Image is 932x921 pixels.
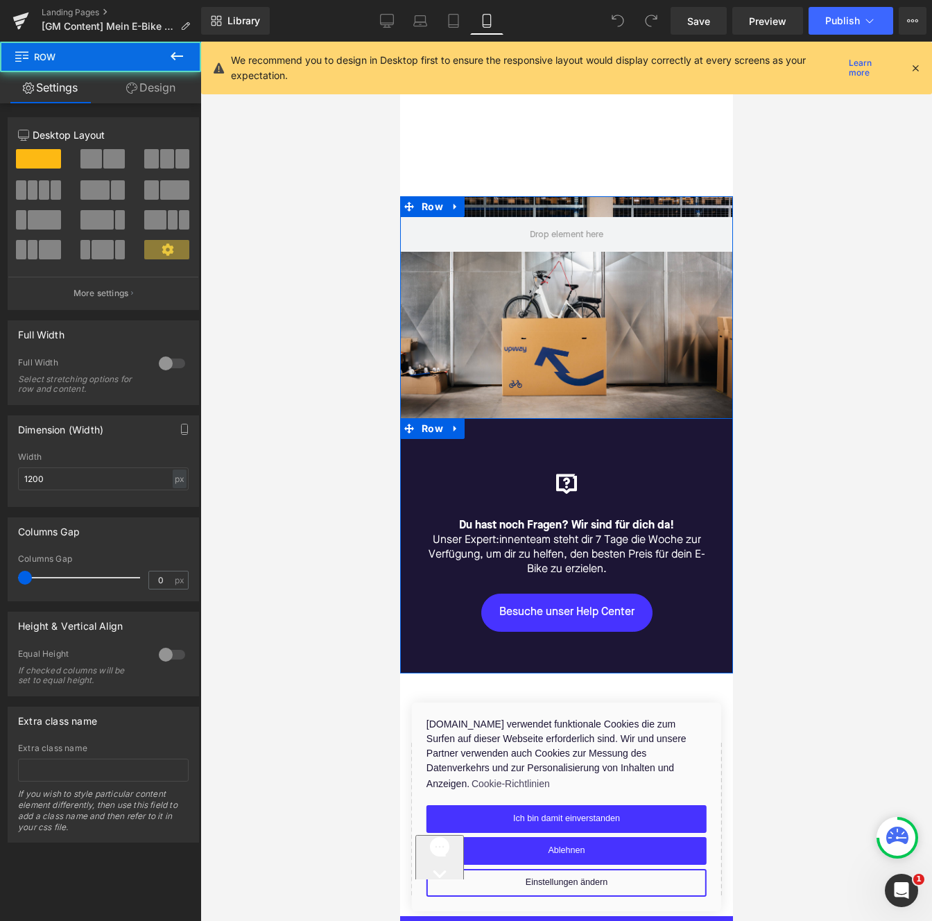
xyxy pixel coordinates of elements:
[101,72,201,103] a: Design
[46,155,64,175] a: Expand / Collapse
[825,15,860,26] span: Publish
[18,155,46,175] span: Row
[69,734,151,752] a: Cookie-Richtlinien (opens in a new tab)
[18,467,189,490] input: auto
[173,470,187,488] div: px
[12,661,321,870] div: cookie bar
[42,21,175,32] span: [GM Content] Mein E-Bike verkaufen
[18,452,189,462] div: Width
[18,416,103,436] div: Dimension (Width)
[404,7,437,35] a: Laptop
[74,287,129,300] p: More settings
[18,377,46,397] span: Row
[227,15,260,27] span: Library
[18,518,80,537] div: Columns Gap
[231,53,843,83] p: We recommend you to design in Desktop first to ensure the responsive layout would display correct...
[809,7,893,35] button: Publish
[18,321,64,341] div: Full Width
[26,764,307,791] button: Ich bin damit einverstanden
[749,14,786,28] span: Preview
[99,564,234,578] span: Besuche unser Help Center
[18,357,145,372] div: Full Width
[18,554,189,564] div: Columns Gap
[42,7,201,18] a: Landing Pages
[14,42,153,72] span: Row
[201,7,270,35] a: New Library
[885,874,918,907] iframe: Intercom live chat
[59,479,274,490] font: Du hast noch Fragen? Wir sind für dich da!
[18,375,143,394] div: Select stretching options for row and content.
[604,7,632,35] button: Undo
[18,666,143,685] div: If checked columns will be set to equal height.
[913,874,924,885] span: 1
[46,377,64,397] a: Expand / Collapse
[175,576,187,585] span: px
[732,7,803,35] a: Preview
[637,7,665,35] button: Redo
[26,795,307,823] button: Ablehnen
[18,612,123,632] div: Height & Vertical Align
[843,60,899,76] a: Learn more
[18,707,97,727] div: Extra class name
[687,14,710,28] span: Save
[26,827,307,855] button: Einstellungen ändern
[437,7,470,35] a: Tablet
[8,277,198,309] button: More settings
[18,128,189,142] p: Desktop Layout
[81,552,252,590] a: Besuche unser Help Center
[21,492,311,535] p: Unser Expert:innenteam steht dir 7 Tage die Woche zur Verfügung, um dir zu helfen, den besten Pre...
[899,7,926,35] button: More
[26,677,286,748] span: [DOMAIN_NAME] verwendet funktionale Cookies die zum Surfen auf dieser Webseite erforderlich sind....
[370,7,404,35] a: Desktop
[18,743,189,753] div: Extra class name
[18,789,189,842] div: If you wish to style particular content element differently, then use this field to add a class n...
[470,7,503,35] a: Mobile
[15,793,64,838] iframe: Gorgias live chat messenger
[18,648,145,663] div: Equal Height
